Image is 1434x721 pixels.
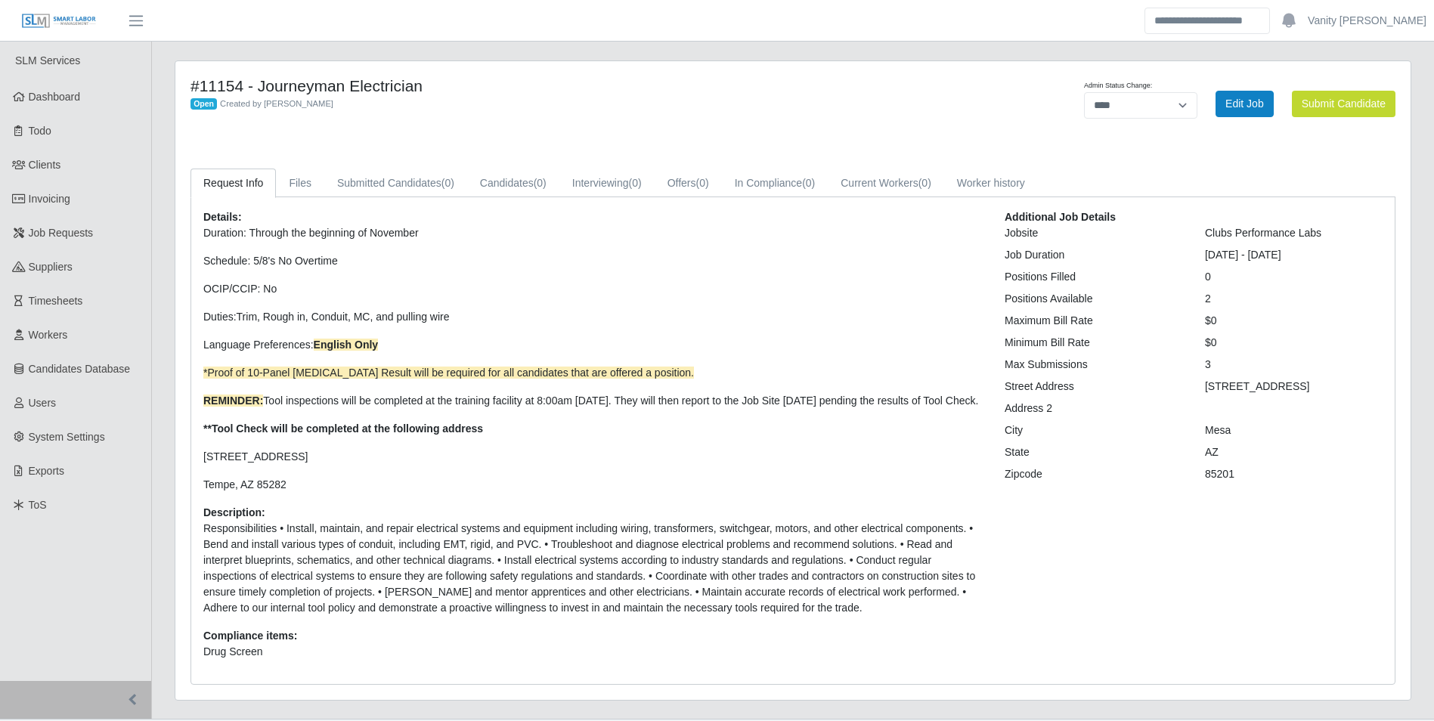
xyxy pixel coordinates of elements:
input: Search [1144,8,1270,34]
span: English Only [314,339,379,351]
div: Clubs Performance Labs [1194,225,1394,241]
span: Clients [29,159,61,171]
b: Details: [203,211,242,223]
span: Todo [29,125,51,137]
a: Vanity [PERSON_NAME] [1308,13,1426,29]
span: SLM Services [15,54,80,67]
a: In Compliance [722,169,828,198]
div: Maximum Bill Rate [993,313,1194,329]
p: Schedule: 5/8's No Overtime [203,253,982,269]
span: Suppliers [29,261,73,273]
span: Workers [29,329,68,341]
label: Admin Status Change: [1084,81,1152,91]
div: Job Duration [993,247,1194,263]
b: Description: [203,506,265,518]
p: Responsibilities • Install, maintain, and repair electrical systems and equipment including wirin... [203,521,982,616]
span: REMINDER: [203,395,263,407]
span: (0) [534,177,547,189]
span: (0) [696,177,709,189]
a: Files [276,169,324,198]
p: Tempe, AZ 85282 [203,477,982,493]
div: Max Submissions [993,357,1194,373]
a: Worker history [944,169,1038,198]
div: 85201 [1194,466,1394,482]
div: Minimum Bill Rate [993,335,1194,351]
div: 0 [1194,269,1394,285]
img: SLM Logo [21,13,97,29]
a: Current Workers [828,169,944,198]
div: [STREET_ADDRESS] [1194,379,1394,395]
span: Exports [29,465,64,477]
span: Trim, Rough in, Conduit, MC, and pulling wire [237,311,450,323]
span: Created by [PERSON_NAME] [220,99,333,108]
li: Drug Screen [203,644,982,660]
span: (0) [629,177,642,189]
span: (0) [441,177,454,189]
span: Timesheets [29,295,83,307]
span: Dashboard [29,91,81,103]
div: Street Address [993,379,1194,395]
div: Mesa [1194,422,1394,438]
a: Submitted Candidates [324,169,467,198]
div: $0 [1194,335,1394,351]
span: (0) [918,177,931,189]
div: State [993,444,1194,460]
span: ToS [29,499,47,511]
p: Duties: [203,309,982,325]
p: [STREET_ADDRESS] [203,449,982,465]
span: Candidates Database [29,363,131,375]
span: (0) [802,177,815,189]
span: Job Requests [29,227,94,239]
p: Duration: Through the beginning of November [203,225,982,241]
div: [DATE] - [DATE] [1194,247,1394,263]
p: OCIP/CCIP: No [203,281,982,297]
span: Users [29,397,57,409]
a: Interviewing [559,169,655,198]
span: System Settings [29,431,105,443]
div: AZ [1194,444,1394,460]
div: Zipcode [993,466,1194,482]
h4: #11154 - Journeyman Electrician [190,76,884,95]
a: Candidates [467,169,559,198]
p: Tool inspections will be completed at the training facility at 8:00am [DATE]. They will then repo... [203,393,982,409]
b: Compliance items: [203,630,297,642]
div: City [993,422,1194,438]
div: Address 2 [993,401,1194,416]
a: Offers [655,169,722,198]
div: 2 [1194,291,1394,307]
strong: **Tool Check will be completed at the following address [203,422,483,435]
span: Invoicing [29,193,70,205]
div: $0 [1194,313,1394,329]
span: Open [190,98,217,110]
span: *Proof of 10-Panel [MEDICAL_DATA] Result will be required for all candidates that are offered a p... [203,367,694,379]
div: 3 [1194,357,1394,373]
div: Positions Filled [993,269,1194,285]
p: Language Preferences: [203,337,982,353]
a: Edit Job [1216,91,1274,117]
div: Positions Available [993,291,1194,307]
div: Jobsite [993,225,1194,241]
b: Additional Job Details [1005,211,1116,223]
a: Request Info [190,169,276,198]
button: Submit Candidate [1292,91,1395,117]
